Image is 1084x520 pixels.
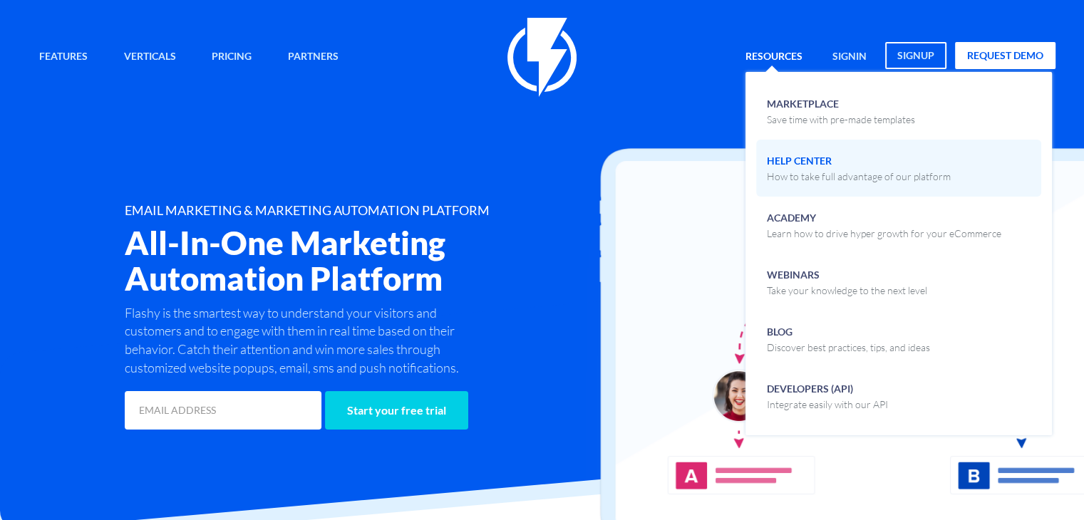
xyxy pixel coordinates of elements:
[767,321,930,355] span: Blog
[767,340,930,355] p: Discover best practices, tips, and ideas
[756,311,1041,368] a: BlogDiscover best practices, tips, and ideas
[955,42,1055,69] a: request demo
[767,227,1001,241] p: Learn how to drive hyper growth for your eCommerce
[767,150,951,184] span: Help Center
[767,284,927,298] p: Take your knowledge to the next level
[325,391,468,430] input: Start your free trial
[767,397,888,412] p: Integrate easily with our API
[29,42,98,73] a: Features
[125,225,617,296] h2: All-In-One Marketing Automation Platform
[767,378,888,412] span: Developers (API)
[201,42,262,73] a: Pricing
[125,204,617,218] h1: EMAIL MARKETING & MARKETING AUTOMATION PLATFORM
[756,83,1041,140] a: MarketplaceSave time with pre-made templates
[885,42,946,69] a: signup
[756,140,1041,197] a: Help CenterHow to take full advantage of our platform
[767,207,1001,241] span: Academy
[277,42,349,73] a: Partners
[822,42,877,73] a: signin
[767,93,915,127] span: Marketplace
[113,42,187,73] a: Verticals
[756,254,1041,311] a: WebinarsTake your knowledge to the next level
[756,368,1041,425] a: Developers (API)Integrate easily with our API
[735,42,813,73] a: Resources
[767,170,951,184] p: How to take full advantage of our platform
[125,304,488,378] p: Flashy is the smartest way to understand your visitors and customers and to engage with them in r...
[756,197,1041,254] a: AcademyLearn how to drive hyper growth for your eCommerce
[767,264,927,298] span: Webinars
[125,391,321,430] input: EMAIL ADDRESS
[767,113,915,127] p: Save time with pre-made templates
